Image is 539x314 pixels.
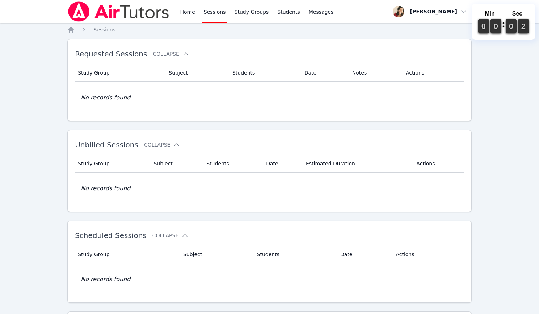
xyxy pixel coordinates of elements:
img: Air Tutors [67,1,170,22]
button: Collapse [144,141,180,148]
span: Messages [309,8,334,16]
a: Sessions [93,26,115,33]
th: Actions [391,246,464,263]
th: Estimated Duration [302,155,412,173]
th: Actions [401,64,464,82]
td: No records found [75,82,464,114]
th: Subject [149,155,202,173]
th: Date [300,64,348,82]
th: Study Group [75,64,164,82]
span: Requested Sessions [75,50,147,58]
td: No records found [75,173,464,204]
th: Students [202,155,262,173]
th: Notes [348,64,401,82]
nav: Breadcrumb [67,26,472,33]
th: Subject [179,246,253,263]
button: Collapse [152,232,189,239]
th: Study Group [75,246,179,263]
th: Students [228,64,300,82]
th: Subject [164,64,228,82]
th: Date [262,155,302,173]
th: Actions [412,155,464,173]
span: Unbilled Sessions [75,140,138,149]
th: Study Group [75,155,149,173]
button: Collapse [153,50,189,58]
td: No records found [75,263,464,295]
th: Date [336,246,391,263]
span: Scheduled Sessions [75,231,147,240]
th: Students [253,246,336,263]
span: Sessions [93,27,115,33]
